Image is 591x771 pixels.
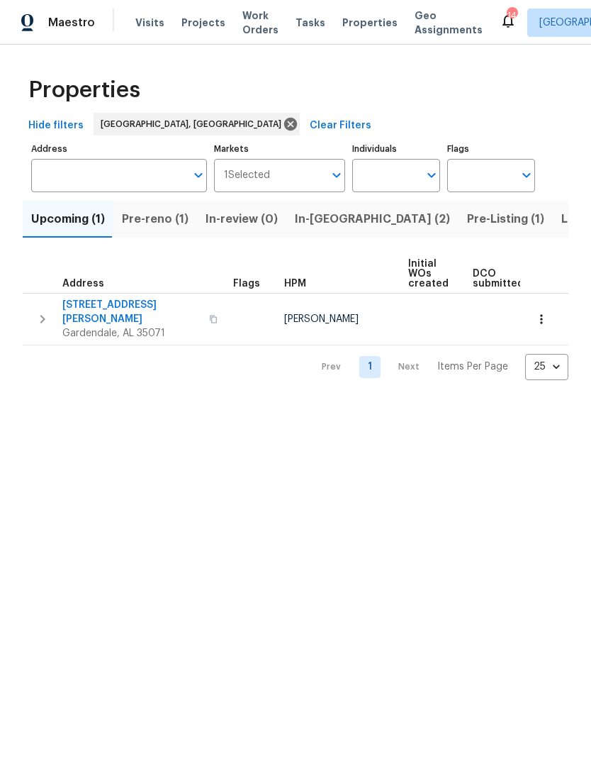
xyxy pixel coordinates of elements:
[342,16,398,30] span: Properties
[62,279,104,289] span: Address
[408,259,449,289] span: Initial WOs created
[295,209,450,229] span: In-[GEOGRAPHIC_DATA] (2)
[308,354,568,380] nav: Pagination Navigation
[31,209,105,229] span: Upcoming (1)
[517,165,536,185] button: Open
[284,279,306,289] span: HPM
[359,356,381,378] a: Goto page 1
[473,269,524,289] span: DCO submitted
[295,18,325,28] span: Tasks
[352,145,440,153] label: Individuals
[122,209,188,229] span: Pre-reno (1)
[224,170,270,182] span: 1 Selected
[422,165,441,185] button: Open
[310,117,371,135] span: Clear Filters
[507,9,517,23] div: 14
[28,117,84,135] span: Hide filters
[62,326,201,340] span: Gardendale, AL 35071
[242,9,278,37] span: Work Orders
[437,360,508,374] p: Items Per Page
[48,16,95,30] span: Maestro
[214,145,346,153] label: Markets
[23,113,89,139] button: Hide filters
[188,165,208,185] button: Open
[415,9,483,37] span: Geo Assignments
[467,209,544,229] span: Pre-Listing (1)
[28,83,140,97] span: Properties
[233,279,260,289] span: Flags
[101,117,287,131] span: [GEOGRAPHIC_DATA], [GEOGRAPHIC_DATA]
[327,165,347,185] button: Open
[135,16,164,30] span: Visits
[62,298,201,326] span: [STREET_ADDRESS][PERSON_NAME]
[304,113,377,139] button: Clear Filters
[31,145,207,153] label: Address
[206,209,278,229] span: In-review (0)
[284,314,359,324] span: [PERSON_NAME]
[181,16,225,30] span: Projects
[525,348,568,385] div: 25
[94,113,300,135] div: [GEOGRAPHIC_DATA], [GEOGRAPHIC_DATA]
[447,145,535,153] label: Flags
